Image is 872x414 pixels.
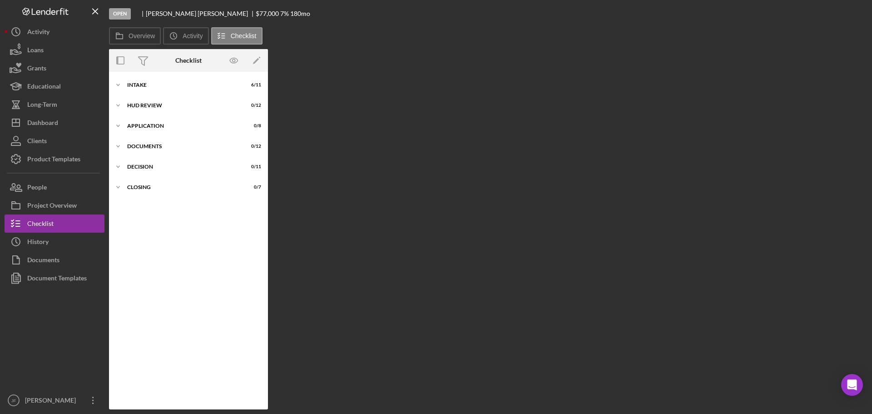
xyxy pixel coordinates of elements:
[5,196,104,214] button: Project Overview
[27,77,61,98] div: Educational
[27,214,54,235] div: Checklist
[280,10,289,17] div: 7 %
[27,41,44,61] div: Loans
[11,398,16,403] text: JF
[27,114,58,134] div: Dashboard
[5,178,104,196] button: People
[27,233,49,253] div: History
[27,59,46,80] div: Grants
[27,196,77,217] div: Project Overview
[245,123,261,129] div: 0 / 8
[146,10,256,17] div: [PERSON_NAME] [PERSON_NAME]
[5,251,104,269] button: Documents
[245,144,261,149] div: 0 / 12
[5,391,104,409] button: JF[PERSON_NAME]
[5,132,104,150] button: Clients
[5,41,104,59] button: Loans
[27,23,50,43] div: Activity
[27,150,80,170] div: Product Templates
[27,178,47,199] div: People
[5,95,104,114] button: Long-Term
[5,214,104,233] button: Checklist
[129,32,155,40] label: Overview
[127,82,238,88] div: Intake
[175,57,202,64] div: Checklist
[27,132,47,152] div: Clients
[211,27,263,45] button: Checklist
[163,27,208,45] button: Activity
[183,32,203,40] label: Activity
[5,59,104,77] button: Grants
[109,27,161,45] button: Overview
[231,32,257,40] label: Checklist
[5,269,104,287] button: Document Templates
[841,374,863,396] div: Open Intercom Messenger
[5,77,104,95] button: Educational
[245,103,261,108] div: 0 / 12
[109,8,131,20] div: Open
[5,114,104,132] button: Dashboard
[290,10,310,17] div: 180 mo
[245,185,261,190] div: 0 / 7
[5,150,104,168] button: Product Templates
[256,10,279,17] span: $77,000
[5,233,104,251] button: History
[127,185,238,190] div: Closing
[27,269,87,289] div: Document Templates
[127,103,238,108] div: HUD Review
[245,82,261,88] div: 6 / 11
[5,23,104,41] button: Activity
[245,164,261,170] div: 0 / 11
[127,123,238,129] div: Application
[27,95,57,116] div: Long-Term
[127,144,238,149] div: Documents
[127,164,238,170] div: Decision
[23,391,82,412] div: [PERSON_NAME]
[27,251,59,271] div: Documents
